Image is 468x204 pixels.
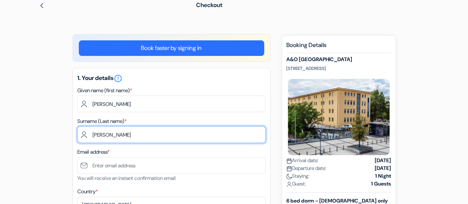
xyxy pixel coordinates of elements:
[286,180,306,188] span: Guest:
[286,172,310,180] span: Staying:
[77,188,98,195] label: Country
[286,174,292,179] img: moon.svg
[286,164,326,172] span: Departure date:
[114,74,122,82] a: error_outline
[114,74,122,83] i: error_outline
[375,157,391,164] strong: [DATE]
[196,1,222,9] span: Checkout
[375,172,391,180] strong: 1 Night
[77,117,127,125] label: Surname (Last name)
[286,157,319,164] span: Arrival date:
[286,158,292,164] img: calendar.svg
[375,164,391,172] strong: [DATE]
[77,126,266,143] input: Enter last name
[371,180,391,188] strong: 1 Guests
[77,96,266,112] input: Enter first name
[39,3,45,9] img: left_arrow.svg
[79,40,264,56] a: Book faster by signing in
[286,41,391,53] h5: Booking Details
[77,148,110,156] label: Email address
[286,66,391,71] p: [STREET_ADDRESS]
[286,181,292,187] img: user_icon.svg
[286,166,292,171] img: calendar.svg
[286,56,391,63] h5: A&O [GEOGRAPHIC_DATA]
[77,157,266,174] input: Enter email address
[77,87,132,94] label: Given name (first name)
[77,175,176,181] small: You will receive an instant confirmation email
[77,74,266,83] h5: 1. Your details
